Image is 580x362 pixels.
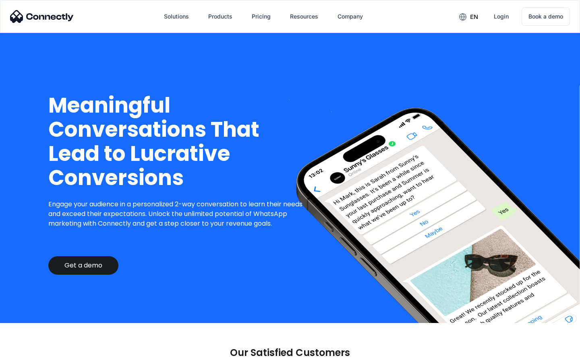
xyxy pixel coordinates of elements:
p: Engage your audience in a personalized 2-way conversation to learn their needs and exceed their e... [48,200,309,228]
div: Login [494,11,509,22]
ul: Language list [16,348,48,359]
img: Connectly Logo [10,10,74,23]
div: Pricing [252,11,271,22]
div: Get a demo [64,261,102,269]
h1: Meaningful Conversations That Lead to Lucrative Conversions [48,93,309,190]
aside: Language selected: English [8,348,48,359]
div: en [470,11,478,23]
a: Book a demo [522,7,570,26]
a: Login [487,7,515,26]
p: Our Satisfied Customers [230,347,350,358]
div: Company [338,11,363,22]
div: Resources [290,11,318,22]
div: Products [208,11,232,22]
div: Solutions [164,11,189,22]
a: Pricing [245,7,277,26]
a: Get a demo [48,256,118,275]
